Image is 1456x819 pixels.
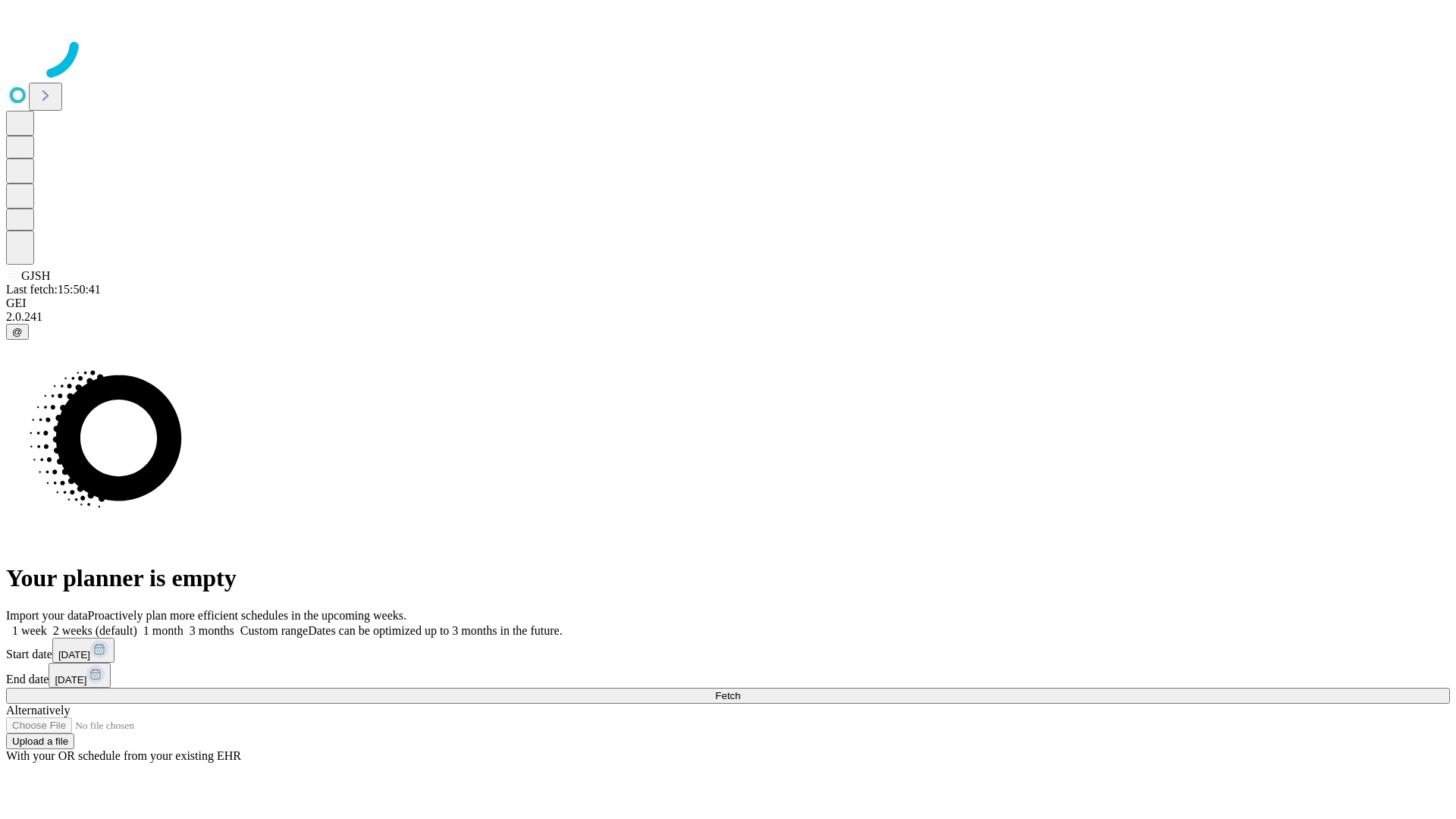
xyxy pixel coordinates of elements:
[6,609,88,622] span: Import your data
[6,749,241,762] span: With your OR schedule from your existing EHR
[58,649,90,661] span: [DATE]
[12,624,47,637] span: 1 week
[55,674,86,686] span: [DATE]
[49,663,111,688] button: [DATE]
[6,638,1450,663] div: Start date
[6,564,1450,592] h1: Your planner is empty
[88,609,406,622] span: Proactively plan more efficient schedules in the upcoming weeks.
[240,624,308,637] span: Custom range
[143,624,184,637] span: 1 month
[190,624,234,637] span: 3 months
[6,297,1450,310] div: GEI
[6,704,70,717] span: Alternatively
[6,310,1450,324] div: 2.0.241
[21,269,50,282] span: GJSH
[6,733,74,749] button: Upload a file
[6,663,1450,688] div: End date
[52,638,115,663] button: [DATE]
[12,326,23,337] span: @
[308,624,562,637] span: Dates can be optimized up to 3 months in the future.
[6,688,1450,704] button: Fetch
[6,283,101,296] span: Last fetch: 15:50:41
[53,624,137,637] span: 2 weeks (default)
[6,324,29,340] button: @
[715,690,740,701] span: Fetch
